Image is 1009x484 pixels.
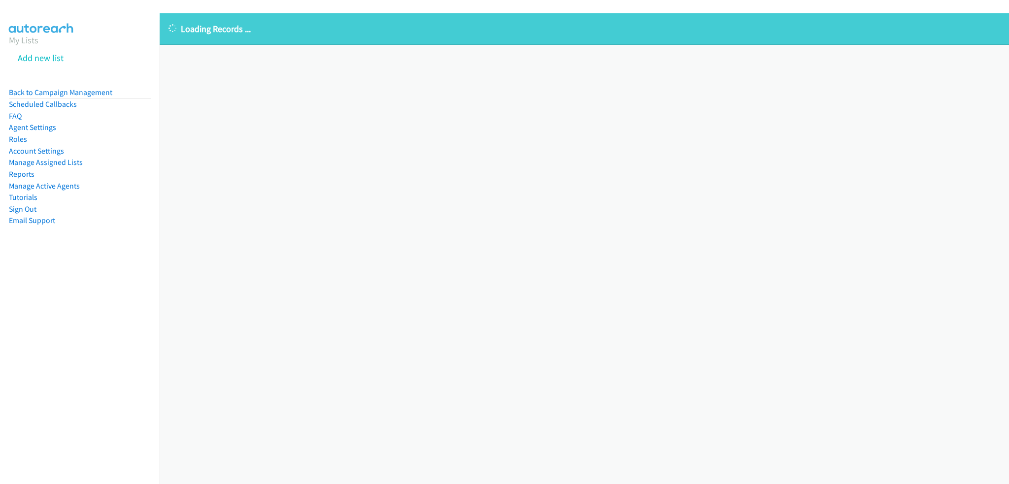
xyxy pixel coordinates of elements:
a: Reports [9,169,34,179]
a: Back to Campaign Management [9,88,112,97]
a: Account Settings [9,146,64,156]
a: Email Support [9,216,55,225]
p: Loading Records ... [168,22,1000,35]
a: Tutorials [9,193,37,202]
a: My Lists [9,34,38,46]
a: Manage Active Agents [9,181,80,191]
a: Manage Assigned Lists [9,158,83,167]
a: Agent Settings [9,123,56,132]
a: Sign Out [9,204,36,214]
a: Roles [9,134,27,144]
a: Add new list [18,52,64,64]
a: FAQ [9,111,22,121]
a: Scheduled Callbacks [9,99,77,109]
